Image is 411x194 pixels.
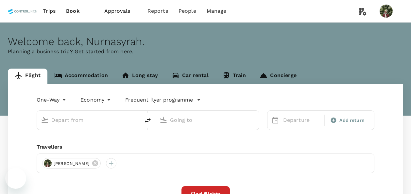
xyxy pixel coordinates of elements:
[47,69,115,84] a: Accommodation
[253,69,303,84] a: Concierge
[42,158,101,169] div: [PERSON_NAME]
[283,116,321,124] p: Departure
[5,168,26,189] iframe: Button to launch messaging window
[140,113,156,128] button: delete
[8,69,47,84] a: Flight
[125,96,201,104] button: Frequent flyer programme
[380,5,393,18] img: Nurnasyrah Binti Abdul Ghafur
[339,117,365,124] span: Add return
[37,95,67,105] div: One-Way
[179,7,196,15] span: People
[207,7,227,15] span: Manage
[8,36,403,48] div: Welcome back , Nurnasyrah .
[37,143,374,151] div: Travellers
[43,7,56,15] span: Trips
[215,69,253,84] a: Train
[147,7,168,15] span: Reports
[50,160,94,167] span: [PERSON_NAME]
[51,115,126,125] input: Depart from
[115,69,165,84] a: Long stay
[104,7,137,15] span: Approvals
[125,96,193,104] p: Frequent flyer programme
[44,159,52,167] img: avatar-67a45d66879f0.jpeg
[165,69,215,84] a: Car rental
[135,119,137,121] button: Open
[8,4,38,18] img: Control Union Malaysia Sdn. Bhd.
[170,115,245,125] input: Going to
[66,7,80,15] span: Book
[8,48,403,56] p: Planning a business trip? Get started from here.
[80,95,112,105] div: Economy
[254,119,256,121] button: Open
